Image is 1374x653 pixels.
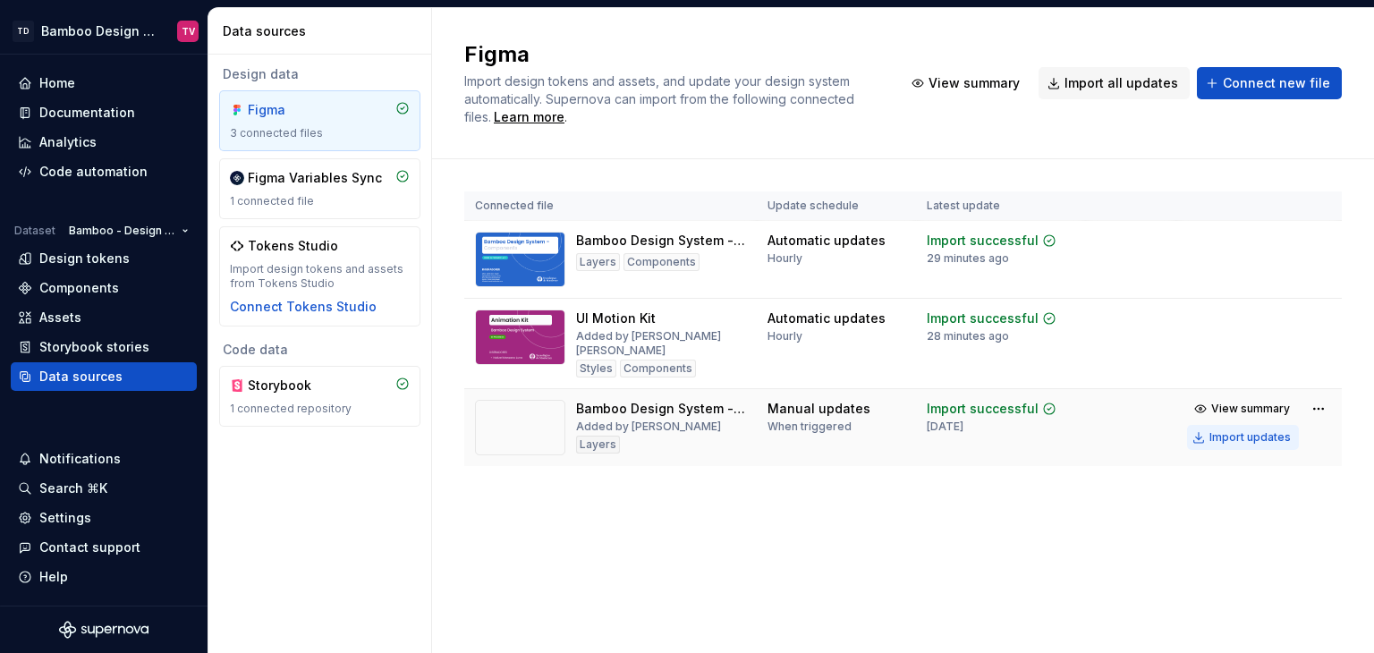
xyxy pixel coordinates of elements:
[39,74,75,92] div: Home
[768,251,802,266] div: Hourly
[464,73,858,124] span: Import design tokens and assets, and update your design system automatically. Supernova can impor...
[11,303,197,332] a: Assets
[41,22,156,40] div: Bamboo Design System
[576,253,620,271] div: Layers
[11,333,197,361] a: Storybook stories
[927,251,1009,266] div: 29 minutes ago
[39,479,107,497] div: Search ⌘K
[757,191,917,221] th: Update schedule
[927,310,1039,327] div: Import successful
[768,400,870,418] div: Manual updates
[620,360,696,377] div: Components
[39,368,123,386] div: Data sources
[929,74,1020,92] span: View summary
[219,158,420,219] a: Figma Variables Sync1 connected file
[11,474,197,503] button: Search ⌘K
[1209,430,1291,445] div: Import updates
[491,111,567,124] span: .
[1187,425,1299,450] button: Import updates
[39,133,97,151] div: Analytics
[69,224,174,238] span: Bamboo - Design System
[39,568,68,586] div: Help
[219,65,420,83] div: Design data
[182,24,195,38] div: TV
[494,108,564,126] a: Learn more
[576,232,746,250] div: Bamboo Design System - Components
[464,40,881,69] h2: Figma
[39,163,148,181] div: Code automation
[576,400,746,418] div: Bamboo Design System - Documentation
[248,169,382,187] div: Figma Variables Sync
[916,191,1085,221] th: Latest update
[39,250,130,267] div: Design tokens
[219,341,420,359] div: Code data
[11,244,197,273] a: Design tokens
[230,262,410,291] div: Import design tokens and assets from Tokens Studio
[464,191,757,221] th: Connected file
[248,237,338,255] div: Tokens Studio
[768,329,802,343] div: Hourly
[39,104,135,122] div: Documentation
[39,309,81,326] div: Assets
[1064,74,1178,92] span: Import all updates
[4,12,204,50] button: TDBamboo Design SystemTV
[39,450,121,468] div: Notifications
[223,22,424,40] div: Data sources
[230,126,410,140] div: 3 connected files
[768,232,886,250] div: Automatic updates
[576,329,746,358] div: Added by [PERSON_NAME] [PERSON_NAME]
[927,329,1009,343] div: 28 minutes ago
[11,128,197,157] a: Analytics
[1197,67,1342,99] button: Connect new file
[576,310,656,327] div: UI Motion Kit
[13,21,34,42] div: TD
[1039,67,1190,99] button: Import all updates
[927,232,1039,250] div: Import successful
[768,420,852,434] div: When triggered
[39,509,91,527] div: Settings
[11,563,197,591] button: Help
[219,226,420,326] a: Tokens StudioImport design tokens and assets from Tokens StudioConnect Tokens Studio
[768,310,886,327] div: Automatic updates
[39,539,140,556] div: Contact support
[11,98,197,127] a: Documentation
[927,420,963,434] div: [DATE]
[39,279,119,297] div: Components
[11,157,197,186] a: Code automation
[576,420,721,434] div: Added by [PERSON_NAME]
[11,504,197,532] a: Settings
[219,90,420,151] a: Figma3 connected files
[623,253,700,271] div: Components
[11,274,197,302] a: Components
[39,338,149,356] div: Storybook stories
[927,400,1039,418] div: Import successful
[248,101,334,119] div: Figma
[11,69,197,98] a: Home
[11,533,197,562] button: Contact support
[230,194,410,208] div: 1 connected file
[219,366,420,427] a: Storybook1 connected repository
[230,402,410,416] div: 1 connected repository
[61,218,197,243] button: Bamboo - Design System
[59,621,148,639] svg: Supernova Logo
[11,445,197,473] button: Notifications
[11,362,197,391] a: Data sources
[230,298,377,316] button: Connect Tokens Studio
[576,436,620,454] div: Layers
[1223,74,1330,92] span: Connect new file
[1187,396,1299,421] button: View summary
[1211,402,1290,416] span: View summary
[14,224,55,238] div: Dataset
[576,360,616,377] div: Styles
[248,377,334,394] div: Storybook
[903,67,1031,99] button: View summary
